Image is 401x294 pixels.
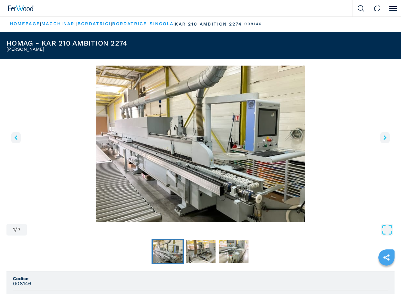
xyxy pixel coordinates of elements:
[153,240,183,263] img: 311417774eb46b8b905c4b27e7730e8a
[185,239,217,265] button: Go to Slide 2
[15,227,17,232] span: /
[13,281,32,287] h3: 008146
[244,21,262,27] p: 008146
[10,21,40,26] a: HOMEPAGE
[385,0,401,16] button: Click to toggle menu
[380,132,390,143] button: right-button
[28,224,393,236] button: Open Fullscreen
[78,21,111,26] a: bordatrici
[6,239,395,265] nav: Thumbnail Navigation
[111,22,112,26] span: |
[374,5,380,12] img: Contact us
[6,66,395,222] div: Go to Slide 1
[175,21,244,27] p: kar 210 ambition 2274 |
[378,249,395,266] a: sharethis
[358,5,364,12] img: Search
[6,66,395,222] img: Bordatrice Singola HOMAG KAR 210 AMBITION 2274
[11,132,21,143] button: left-button
[219,240,248,263] img: a4724bc2f1e8dea1eb92c47b35624837
[41,21,76,26] a: macchinari
[6,40,127,47] h1: HOMAG - KAR 210 AMBITION 2274
[217,239,250,265] button: Go to Slide 3
[17,227,20,232] span: 3
[76,22,78,26] span: |
[112,21,174,26] a: bordatrice singola
[40,22,41,26] span: |
[186,240,216,263] img: 4b039b102ca9b95d2461c5f2cd1a5a76
[174,22,175,26] span: |
[13,227,15,232] span: 1
[8,5,35,11] img: Ferwood
[13,276,388,281] span: Codice
[6,47,127,51] h2: [PERSON_NAME]
[152,239,184,265] button: Go to Slide 1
